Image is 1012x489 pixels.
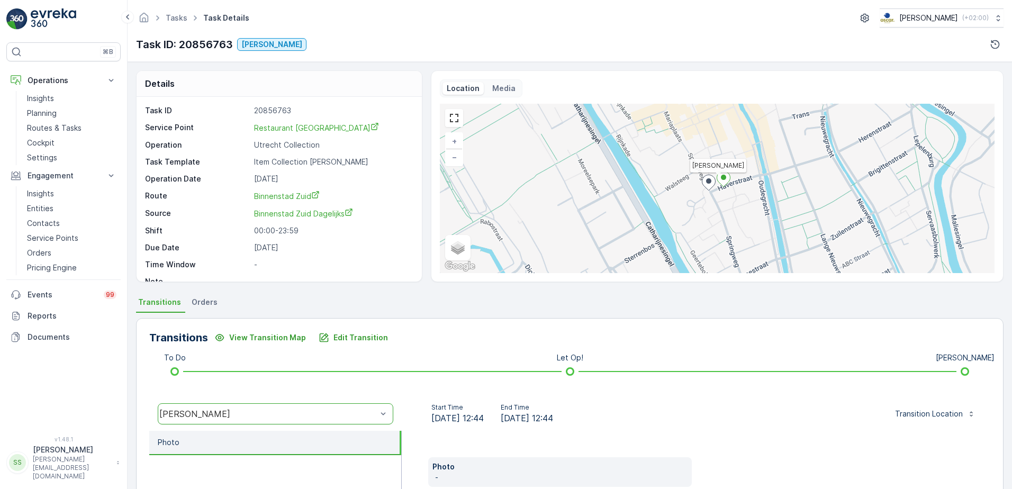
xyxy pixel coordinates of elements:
a: Restaurant Blauw Utrecht [254,122,411,133]
a: Insights [23,91,121,106]
p: 20856763 [254,105,411,116]
p: Time Window [145,259,250,270]
a: Settings [23,150,121,165]
p: Transition Location [895,409,963,419]
p: ⌘B [103,48,113,56]
div: [PERSON_NAME] [159,409,377,419]
img: Google [442,259,477,273]
span: Transitions [138,297,181,307]
p: Pricing Engine [27,262,77,273]
p: Details [145,77,175,90]
p: Engagement [28,170,100,181]
button: Operations [6,70,121,91]
a: Pricing Engine [23,260,121,275]
button: [PERSON_NAME](+02:00) [880,8,1004,28]
span: v 1.48.1 [6,436,121,442]
div: SS [9,454,26,471]
a: Entities [23,201,121,216]
p: - [254,259,411,270]
p: Documents [28,332,116,342]
p: Utrecht Collection [254,140,411,150]
a: Insights [23,186,121,201]
a: View Fullscreen [446,110,462,126]
p: Media [492,83,516,94]
a: Routes & Tasks [23,121,121,135]
p: Item Collection [PERSON_NAME] [254,157,411,167]
p: Operations [28,75,100,86]
p: Cockpit [27,138,55,148]
p: Source [145,208,250,219]
a: Binnenstad Zuid Dagelijks [254,208,411,219]
p: Routes & Tasks [27,123,82,133]
span: Binnenstad Zuid [254,192,320,201]
p: - [254,276,411,287]
p: View Transition Map [229,332,306,343]
span: [DATE] 12:44 [501,412,553,424]
p: [PERSON_NAME][EMAIL_ADDRESS][DOMAIN_NAME] [33,455,111,481]
p: Operation [145,140,250,150]
p: Entities [27,203,53,214]
a: Orders [23,246,121,260]
img: basis-logo_rgb2x.png [880,12,895,24]
button: SS[PERSON_NAME][PERSON_NAME][EMAIL_ADDRESS][DOMAIN_NAME] [6,445,121,481]
a: Homepage [138,16,150,25]
p: Operation Date [145,174,250,184]
span: Binnenstad Zuid Dagelijks [254,209,353,218]
a: Cockpit [23,135,121,150]
p: Let Op! [557,352,583,363]
p: Location [447,83,480,94]
a: Binnenstad Zuid [254,191,411,202]
a: Layers [446,236,469,259]
p: Task ID [145,105,250,116]
p: [PERSON_NAME] [241,39,302,50]
p: Service Points [27,233,78,243]
a: Planning [23,106,121,121]
a: Zoom Out [446,149,462,165]
p: Edit Transition [333,332,388,343]
p: Route [145,191,250,202]
a: Reports [6,305,121,327]
button: View Transition Map [208,329,312,346]
a: Events99 [6,284,121,305]
p: Start Time [431,403,484,412]
p: [PERSON_NAME] [899,13,958,23]
button: Engagement [6,165,121,186]
p: To Do [164,352,186,363]
p: Events [28,289,97,300]
img: logo [6,8,28,30]
button: Edit Transition [312,329,394,346]
p: Contacts [27,218,60,229]
p: 00:00-23:59 [254,225,411,236]
span: − [452,152,457,161]
span: [DATE] 12:44 [431,412,484,424]
p: - [435,472,688,483]
p: Reports [28,311,116,321]
span: Task Details [201,13,251,23]
p: [DATE] [254,174,411,184]
p: Insights [27,188,54,199]
p: End Time [501,403,553,412]
p: Insights [27,93,54,104]
p: Transitions [149,330,208,346]
p: Orders [27,248,51,258]
button: Geen Afval [237,38,306,51]
p: 99 [106,291,114,299]
p: Planning [27,108,57,119]
span: + [452,137,457,146]
p: Due Date [145,242,250,253]
p: [PERSON_NAME] [33,445,111,455]
p: [PERSON_NAME] [936,352,995,363]
a: Zoom In [446,133,462,149]
p: Service Point [145,122,250,133]
a: Open this area in Google Maps (opens a new window) [442,259,477,273]
img: logo_light-DOdMpM7g.png [31,8,76,30]
a: Tasks [166,13,187,22]
p: Shift [145,225,250,236]
p: Task Template [145,157,250,167]
p: [DATE] [254,242,411,253]
p: Note [145,276,250,287]
a: Contacts [23,216,121,231]
p: Task ID: 20856763 [136,37,233,52]
a: Documents [6,327,121,348]
p: Photo [158,437,179,448]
